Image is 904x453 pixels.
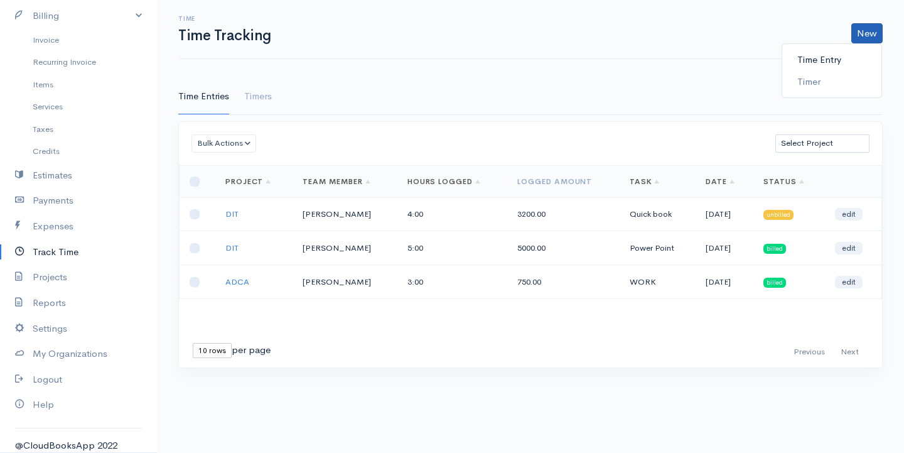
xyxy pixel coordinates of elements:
[620,197,696,231] td: Quick book
[407,177,481,187] a: Hours Logged
[293,197,397,231] td: [PERSON_NAME]
[225,177,271,187] a: Project
[763,177,804,187] a: Status
[630,177,660,187] a: Task
[397,197,507,231] td: 4:00
[225,276,249,287] a: ADCA
[782,71,881,93] a: Timer
[225,209,239,219] a: DIT
[397,231,507,265] td: 5:00
[293,265,397,299] td: [PERSON_NAME]
[178,79,229,114] a: Time Entries
[620,231,696,265] td: Power Point
[178,28,271,43] h1: Time Tracking
[763,278,786,288] span: billed
[763,244,786,254] span: billed
[303,177,370,187] a: Team Member
[782,49,881,71] a: Time Entry
[225,243,239,253] a: DIT
[507,231,620,265] td: 5000.00
[244,79,272,114] a: Timers
[507,197,620,231] td: 3200.00
[696,231,753,265] td: [DATE]
[835,276,863,288] a: edit
[15,439,142,453] div: @CloudBooksApp 2022
[178,15,271,22] h6: Time
[696,197,753,231] td: [DATE]
[193,343,271,358] div: per page
[397,265,507,299] td: 3:00
[507,265,620,299] td: 750.00
[763,210,794,220] span: unbilled
[696,265,753,299] td: [DATE]
[507,165,620,197] th: Logged Amount
[293,231,397,265] td: [PERSON_NAME]
[620,265,696,299] td: WORK
[706,177,734,187] a: Date
[835,242,863,254] a: edit
[191,134,256,153] button: Bulk Actions
[851,23,883,43] a: New
[835,208,863,221] a: edit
